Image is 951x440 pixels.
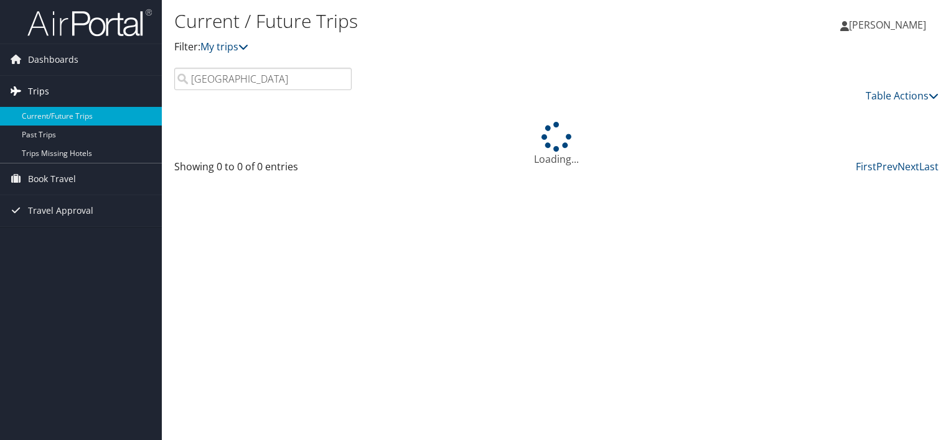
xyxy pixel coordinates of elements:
[876,160,897,173] a: Prev
[28,76,49,107] span: Trips
[28,44,78,75] span: Dashboards
[28,163,76,195] span: Book Travel
[174,122,939,167] div: Loading...
[200,40,248,53] a: My trips
[174,68,352,90] input: Search Traveler or Arrival City
[919,160,939,173] a: Last
[897,160,919,173] a: Next
[174,39,684,55] p: Filter:
[840,6,939,44] a: [PERSON_NAME]
[27,8,152,37] img: airportal-logo.png
[28,195,93,226] span: Travel Approval
[866,89,939,103] a: Table Actions
[174,8,684,34] h1: Current / Future Trips
[856,160,876,173] a: First
[174,159,352,180] div: Showing 0 to 0 of 0 entries
[849,18,926,32] span: [PERSON_NAME]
